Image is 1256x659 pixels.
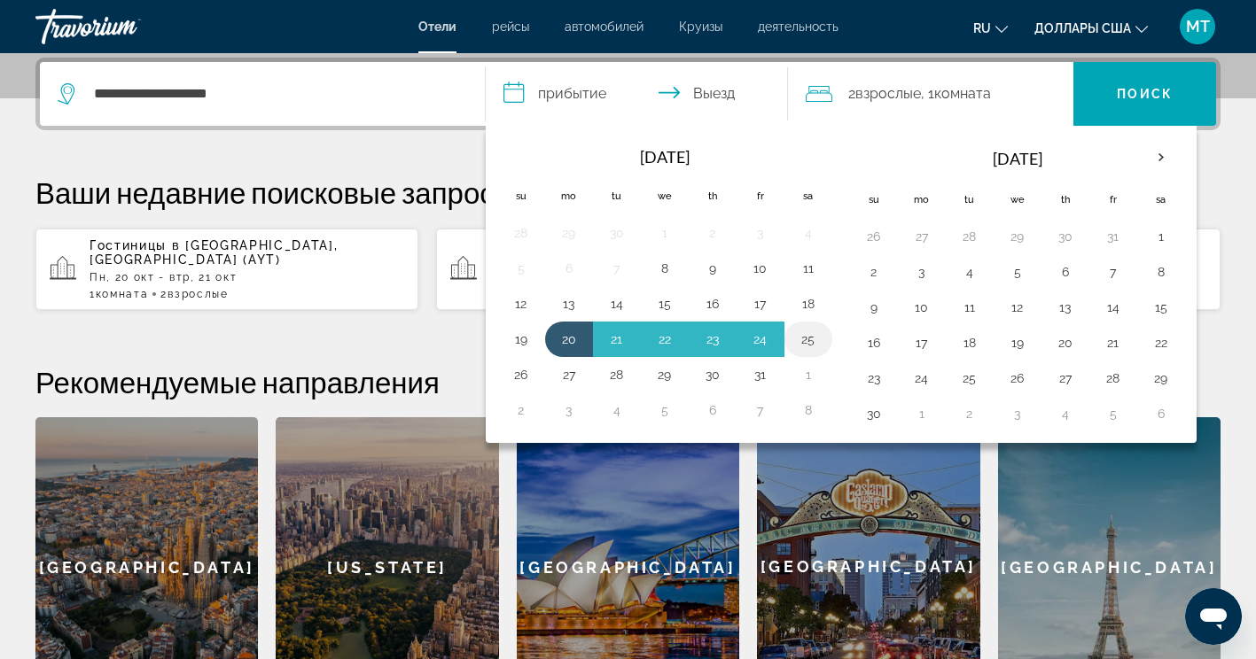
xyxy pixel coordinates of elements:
[1147,224,1175,249] button: День 1
[1099,330,1127,355] button: Day 21
[1003,224,1032,249] button: Day 29
[1117,87,1173,101] span: Поиск
[860,224,888,249] button: Day 26
[1099,401,1127,426] button: Day 5
[1185,588,1242,645] iframe: Кнопка запуска окна обмена сообщениями
[973,15,1008,41] button: Изменение языка
[555,291,583,316] button: Day 13
[1051,260,1080,284] button: День 6
[746,327,775,352] button: День 24
[90,238,334,252] span: Гостиницы в [GEOGRAPHIC_DATA]
[1003,260,1032,284] button: День 5
[1051,401,1080,426] button: Day 4
[507,221,535,245] button: Day 28
[956,366,984,391] button: Day 25
[860,295,888,320] button: День 9
[1003,401,1032,426] button: Day 3
[35,364,1221,399] h2: Рекомендуемые направления
[934,85,991,102] span: Комната
[698,256,727,281] button: Day 9
[35,228,418,311] button: Гостиницы в [GEOGRAPHIC_DATA], [GEOGRAPHIC_DATA] (AYT)Пн, 20 окт - втр, 21 окт1Комната2Взрослые
[848,85,855,102] font: 2
[436,228,819,311] button: Гостиницы [PERSON_NAME] Астане, [GEOGRAPHIC_DATA] (TSE)[DATE] - [DATE]1Комната2Взрослые
[507,256,535,281] button: Day 5
[855,85,921,102] span: Взрослые
[651,398,679,423] button: Day 5
[603,221,631,245] button: Day 30
[698,398,727,423] button: Day 6
[555,362,583,387] button: День 27
[651,327,679,352] button: День 22
[679,19,722,34] a: Круизы
[651,362,679,387] button: День 29
[603,398,631,423] button: Day 4
[90,288,96,300] font: 1
[698,327,727,352] button: День 23
[1147,330,1175,355] button: Day 22
[497,137,832,428] table: Left calendar grid
[956,224,984,249] button: Day 28
[555,256,583,281] button: Day 6
[555,398,583,423] button: Day 3
[860,366,888,391] button: Day 23
[1186,18,1210,35] span: МТ
[1174,8,1221,45] button: Пользовательское меню
[603,291,631,316] button: Day 14
[956,330,984,355] button: Day 18
[640,147,690,167] font: [DATE]
[1147,295,1175,320] button: День 15
[603,362,631,387] button: День 28
[565,19,644,34] a: автомобилей
[555,327,583,352] button: День 20
[1147,401,1175,426] button: Day 6
[746,256,775,281] button: Day 10
[651,221,679,245] button: Day 1
[1099,224,1127,249] button: Day 31
[603,327,631,352] button: День 21
[418,19,456,34] a: Отели
[1051,224,1080,249] button: Day 30
[507,362,535,387] button: День 26
[956,295,984,320] button: День 11
[746,398,775,423] button: Day 7
[160,288,168,300] font: 2
[35,4,213,50] a: Травориум
[507,398,535,423] button: Day 2
[168,288,228,300] span: Взрослые
[1099,260,1127,284] button: День 7
[651,291,679,316] button: Day 15
[1051,366,1080,391] button: Day 27
[794,221,823,245] button: Day 4
[507,291,535,316] button: Day 12
[1147,260,1175,284] button: День 8
[90,238,338,267] span: , [GEOGRAPHIC_DATA] (AYT)
[758,19,839,34] a: деятельность
[1051,330,1080,355] button: Day 20
[486,62,789,126] button: Выберите дату заезда и выезда
[794,362,823,387] button: Day 1
[956,260,984,284] button: День 4
[651,256,679,281] button: День 8
[96,288,149,300] span: Комната
[788,62,1073,126] button: Путешественники: 2 взрослых, 0 детей
[860,401,888,426] button: Day 30
[40,62,1216,126] div: Виджет поиска
[746,291,775,316] button: Day 17
[746,362,775,387] button: День 31
[921,85,934,102] font: , 1
[908,330,936,355] button: Day 17
[1003,366,1032,391] button: Day 26
[794,291,823,316] button: Day 18
[794,398,823,423] button: Day 8
[698,291,727,316] button: Day 16
[492,19,529,34] a: рейсы
[555,221,583,245] button: Day 29
[603,256,631,281] button: Day 7
[1003,330,1032,355] button: Day 19
[794,327,823,352] button: День 25
[973,21,991,35] span: ru
[860,330,888,355] button: Day 16
[956,401,984,426] button: Day 2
